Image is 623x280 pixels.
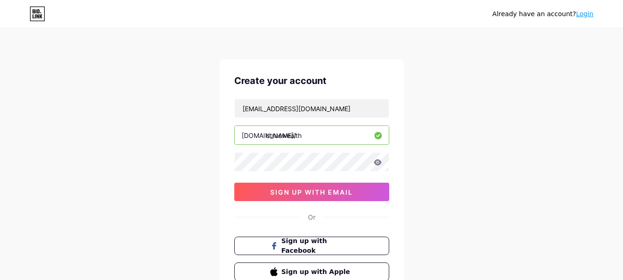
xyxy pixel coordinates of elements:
[576,10,593,18] a: Login
[235,99,389,118] input: Email
[234,237,389,255] button: Sign up with Facebook
[235,126,389,144] input: username
[234,74,389,88] div: Create your account
[270,188,353,196] span: sign up with email
[281,236,353,256] span: Sign up with Facebook
[234,183,389,201] button: sign up with email
[242,131,296,140] div: [DOMAIN_NAME]/
[308,212,315,222] div: Or
[492,9,593,19] div: Already have an account?
[281,267,353,277] span: Sign up with Apple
